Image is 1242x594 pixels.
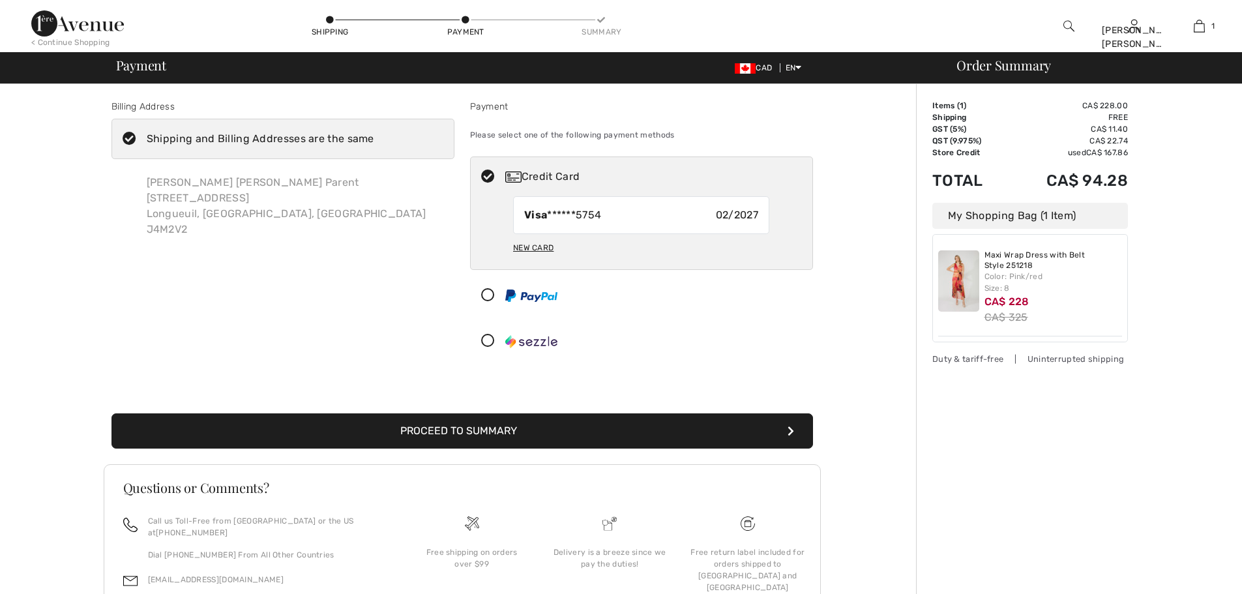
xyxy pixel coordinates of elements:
[1007,123,1128,135] td: CA$ 11.40
[1007,100,1128,111] td: CA$ 228.00
[1129,18,1140,34] img: My Info
[156,528,228,537] a: [PHONE_NUMBER]
[1194,18,1205,34] img: My Bag
[1167,18,1231,34] a: 1
[741,516,755,531] img: Free shipping on orders over $99
[1211,20,1215,32] span: 1
[505,290,557,302] img: PayPal
[716,207,758,223] span: 02/2027
[1007,135,1128,147] td: CA$ 22.74
[786,63,802,72] span: EN
[465,516,479,531] img: Free shipping on orders over $99
[938,250,979,312] img: Maxi Wrap Dress with Belt Style 251218
[1159,555,1229,587] iframe: Opens a widget where you can find more information
[123,481,801,494] h3: Questions or Comments?
[470,119,813,151] div: Please select one of the following payment methods
[111,100,454,113] div: Billing Address
[932,203,1128,229] div: My Shopping Bag (1 Item)
[1086,148,1128,157] span: CA$ 167.86
[123,574,138,588] img: email
[147,131,374,147] div: Shipping and Billing Addresses are the same
[941,59,1234,72] div: Order Summary
[1063,18,1074,34] img: search the website
[148,575,284,584] a: [EMAIL_ADDRESS][DOMAIN_NAME]
[984,271,1123,294] div: Color: Pink/red Size: 8
[984,250,1123,271] a: Maxi Wrap Dress with Belt Style 251218
[551,546,668,570] div: Delivery is a breeze since we pay the duties!
[31,37,110,48] div: < Continue Shopping
[582,26,621,38] div: Summary
[932,123,1007,135] td: GST (5%)
[505,171,522,183] img: Credit Card
[136,164,437,248] div: [PERSON_NAME] [PERSON_NAME] Parent [STREET_ADDRESS] Longueuil, [GEOGRAPHIC_DATA], [GEOGRAPHIC_DAT...
[689,546,806,593] div: Free return label included for orders shipped to [GEOGRAPHIC_DATA] and [GEOGRAPHIC_DATA]
[1102,23,1166,51] div: [PERSON_NAME] [PERSON_NAME]
[1007,147,1128,158] td: used
[116,59,166,72] span: Payment
[932,158,1007,203] td: Total
[1129,20,1140,32] a: Sign In
[513,237,554,259] div: New Card
[148,515,387,539] p: Call us Toll-Free from [GEOGRAPHIC_DATA] or the US at
[1007,111,1128,123] td: Free
[148,549,387,561] p: Dial [PHONE_NUMBER] From All Other Countries
[123,518,138,532] img: call
[932,100,1007,111] td: Items ( )
[505,169,804,185] div: Credit Card
[932,111,1007,123] td: Shipping
[735,63,777,72] span: CAD
[505,335,557,348] img: Sezzle
[524,209,547,221] strong: Visa
[310,26,349,38] div: Shipping
[984,295,1029,308] span: CA$ 228
[932,147,1007,158] td: Store Credit
[960,101,964,110] span: 1
[31,10,124,37] img: 1ère Avenue
[984,311,1028,323] s: CA$ 325
[1007,158,1128,203] td: CA$ 94.28
[446,26,485,38] div: Payment
[470,100,813,113] div: Payment
[932,353,1128,365] div: Duty & tariff-free | Uninterrupted shipping
[932,135,1007,147] td: QST (9.975%)
[602,516,617,531] img: Delivery is a breeze since we pay the duties!
[735,63,756,74] img: Canadian Dollar
[111,413,813,449] button: Proceed to Summary
[413,546,531,570] div: Free shipping on orders over $99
